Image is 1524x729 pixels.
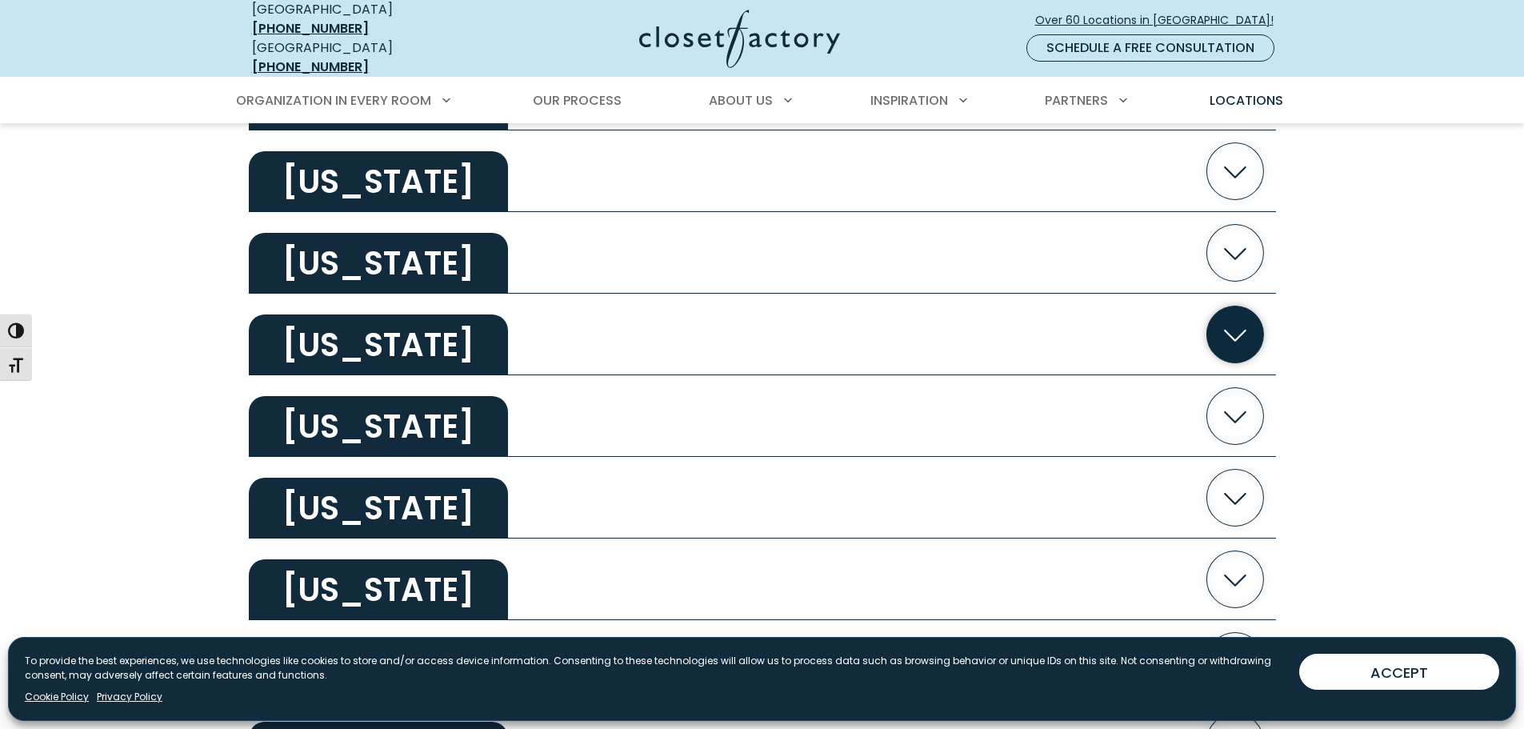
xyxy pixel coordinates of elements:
img: Closet Factory Logo [639,10,840,68]
button: ACCEPT [1299,654,1499,690]
div: [GEOGRAPHIC_DATA] [252,38,484,77]
h2: [US_STATE] [249,151,508,212]
span: Organization in Every Room [236,91,431,110]
button: [US_STATE] [249,539,1276,620]
span: About Us [709,91,773,110]
span: Our Process [533,91,622,110]
span: Inspiration [870,91,948,110]
h2: [US_STATE] [249,559,508,620]
a: Cookie Policy [25,690,89,704]
button: [US_STATE] [249,212,1276,294]
p: To provide the best experiences, we use technologies like cookies to store and/or access device i... [25,654,1286,683]
button: [US_STATE] [249,620,1276,702]
span: Locations [1210,91,1283,110]
h2: [US_STATE] [249,233,508,294]
a: [PHONE_NUMBER] [252,19,369,38]
h2: [US_STATE] [249,314,508,375]
a: Over 60 Locations in [GEOGRAPHIC_DATA]! [1034,6,1287,34]
nav: Primary Menu [225,78,1300,123]
button: [US_STATE] [249,457,1276,539]
h2: [US_STATE] [249,396,508,457]
span: Partners [1045,91,1108,110]
button: [US_STATE] [249,130,1276,212]
a: [PHONE_NUMBER] [252,58,369,76]
a: Schedule a Free Consultation [1026,34,1274,62]
a: Privacy Policy [97,690,162,704]
span: Over 60 Locations in [GEOGRAPHIC_DATA]! [1035,12,1286,29]
button: [US_STATE] [249,294,1276,375]
button: [US_STATE] [249,375,1276,457]
h2: [US_STATE] [249,478,508,539]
